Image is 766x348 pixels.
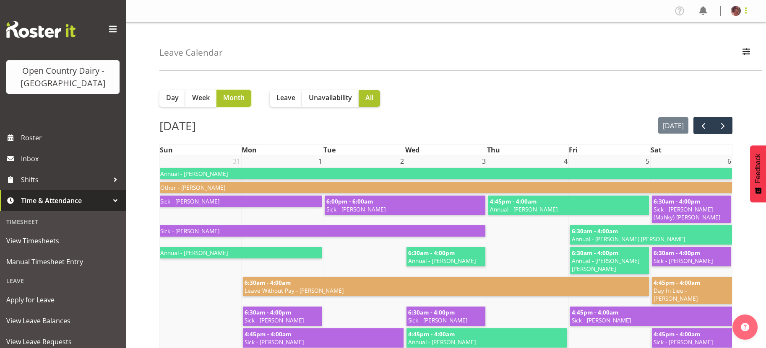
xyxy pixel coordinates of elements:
[245,330,291,338] span: 4:45pm - 4:00am
[713,117,732,134] button: next
[276,93,295,103] span: Leave
[232,155,241,167] span: 31
[408,330,455,338] span: 4:45pm - 4:00am
[2,251,124,272] a: Manual Timesheet Entry
[159,90,185,107] button: Day
[654,257,729,265] span: Sick - [PERSON_NAME]
[754,154,762,183] span: Feedback
[572,227,618,235] span: 6:30am - 4:00am
[737,44,755,62] button: Filter Employees
[245,338,402,346] span: Sick - [PERSON_NAME]
[654,338,732,346] span: Sick - [PERSON_NAME]
[318,155,323,167] span: 1
[408,338,565,346] span: Annual - [PERSON_NAME]
[15,64,111,90] div: Open Country Dairy - [GEOGRAPHIC_DATA]
[2,213,124,230] div: Timesheet
[654,205,729,221] span: Sick - [PERSON_NAME] (Mahky) [PERSON_NAME]
[408,249,455,257] span: 6:30am - 4:00pm
[160,170,732,178] span: Annual - [PERSON_NAME]
[572,257,647,273] span: Annual - [PERSON_NAME] [PERSON_NAME]
[490,197,537,205] span: 4:45pm - 4:00am
[693,117,713,134] button: prev
[270,90,302,107] button: Leave
[185,90,216,107] button: Week
[216,90,251,107] button: Month
[6,235,120,247] span: View Timesheets
[569,145,578,155] span: Fri
[658,117,689,134] button: [DATE]
[160,249,320,257] span: Annual - [PERSON_NAME]
[242,145,257,155] span: Mon
[160,145,173,155] span: Sun
[6,335,120,348] span: View Leave Requests
[572,308,618,316] span: 4:45pm - 4:00am
[651,145,662,155] span: Sat
[6,314,120,327] span: View Leave Balances
[21,194,109,207] span: Time & Attendance
[21,173,109,186] span: Shifts
[245,316,320,324] span: Sick - [PERSON_NAME]
[481,155,487,167] span: 3
[302,90,359,107] button: Unavailability
[408,257,484,265] span: Annual - [PERSON_NAME]
[159,48,223,57] h4: Leave Calendar
[654,286,732,302] span: Day In Lieu - [PERSON_NAME]
[750,145,766,202] button: Feedback - Show survey
[6,21,76,38] img: Rosterit website logo
[572,249,618,257] span: 6:30am - 4:00pm
[645,155,650,167] span: 5
[309,93,352,103] span: Unavailability
[159,117,196,134] h2: [DATE]
[6,294,120,306] span: Apply for Leave
[654,278,700,286] span: 4:45pm - 4:00am
[490,205,647,213] span: Annual - [PERSON_NAME]
[563,155,568,167] span: 4
[326,197,373,205] span: 6:00pm - 6:00am
[192,93,210,103] span: Week
[359,90,380,107] button: All
[2,230,124,251] a: View Timesheets
[405,145,419,155] span: Wed
[654,197,700,205] span: 6:30am - 4:00pm
[2,272,124,289] div: Leave
[654,249,700,257] span: 6:30am - 4:00pm
[21,131,122,144] span: Roster
[160,227,484,235] span: Sick - [PERSON_NAME]
[2,289,124,310] a: Apply for Leave
[741,323,749,331] img: help-xxl-2.png
[572,235,732,243] span: Annual - [PERSON_NAME] [PERSON_NAME]
[245,278,291,286] span: 6:30am - 4:00am
[245,308,291,316] span: 6:30am - 4:00pm
[365,93,373,103] span: All
[487,145,500,155] span: Thu
[160,183,732,191] span: Other - [PERSON_NAME]
[326,205,484,213] span: Sick - [PERSON_NAME]
[160,197,320,205] span: Sick - [PERSON_NAME]
[408,308,455,316] span: 6:30am - 4:00pm
[223,93,245,103] span: Month
[21,152,122,165] span: Inbox
[2,310,124,331] a: View Leave Balances
[245,286,647,294] span: Leave Without Pay - [PERSON_NAME]
[572,316,732,324] span: Sick - [PERSON_NAME]
[727,155,732,167] span: 6
[654,330,700,338] span: 4:45pm - 4:00am
[323,145,336,155] span: Tue
[408,316,484,324] span: Sick - [PERSON_NAME]
[166,93,179,103] span: Day
[731,6,741,16] img: toni-crowhurstc2e1ec1ac8bd12af0fe9d4d76b0fc526.png
[399,155,405,167] span: 2
[6,255,120,268] span: Manual Timesheet Entry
